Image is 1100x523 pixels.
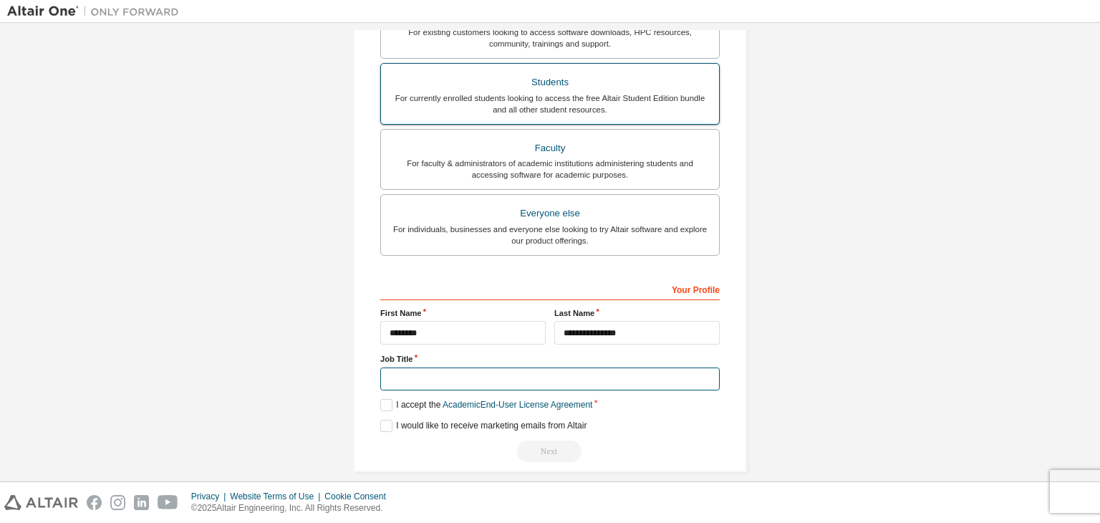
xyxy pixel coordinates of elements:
div: Privacy [191,491,230,502]
div: Everyone else [390,203,710,224]
a: Academic End-User License Agreement [443,400,592,410]
p: © 2025 Altair Engineering, Inc. All Rights Reserved. [191,502,395,514]
img: linkedin.svg [134,495,149,510]
div: Your Profile [380,277,720,300]
img: facebook.svg [87,495,102,510]
label: Job Title [380,353,720,365]
div: For existing customers looking to access software downloads, HPC resources, community, trainings ... [390,27,710,49]
div: For faculty & administrators of academic institutions administering students and accessing softwa... [390,158,710,181]
img: youtube.svg [158,495,178,510]
label: I accept the [380,399,592,411]
div: For currently enrolled students looking to access the free Altair Student Edition bundle and all ... [390,92,710,115]
div: For individuals, businesses and everyone else looking to try Altair software and explore our prod... [390,224,710,246]
img: Altair One [7,4,186,19]
div: Cookie Consent [324,491,394,502]
img: instagram.svg [110,495,125,510]
div: Read and acccept EULA to continue [380,441,720,462]
label: First Name [380,307,546,319]
div: Website Terms of Use [230,491,324,502]
div: Faculty [390,138,710,158]
img: altair_logo.svg [4,495,78,510]
div: Students [390,72,710,92]
label: Last Name [554,307,720,319]
label: I would like to receive marketing emails from Altair [380,420,587,432]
